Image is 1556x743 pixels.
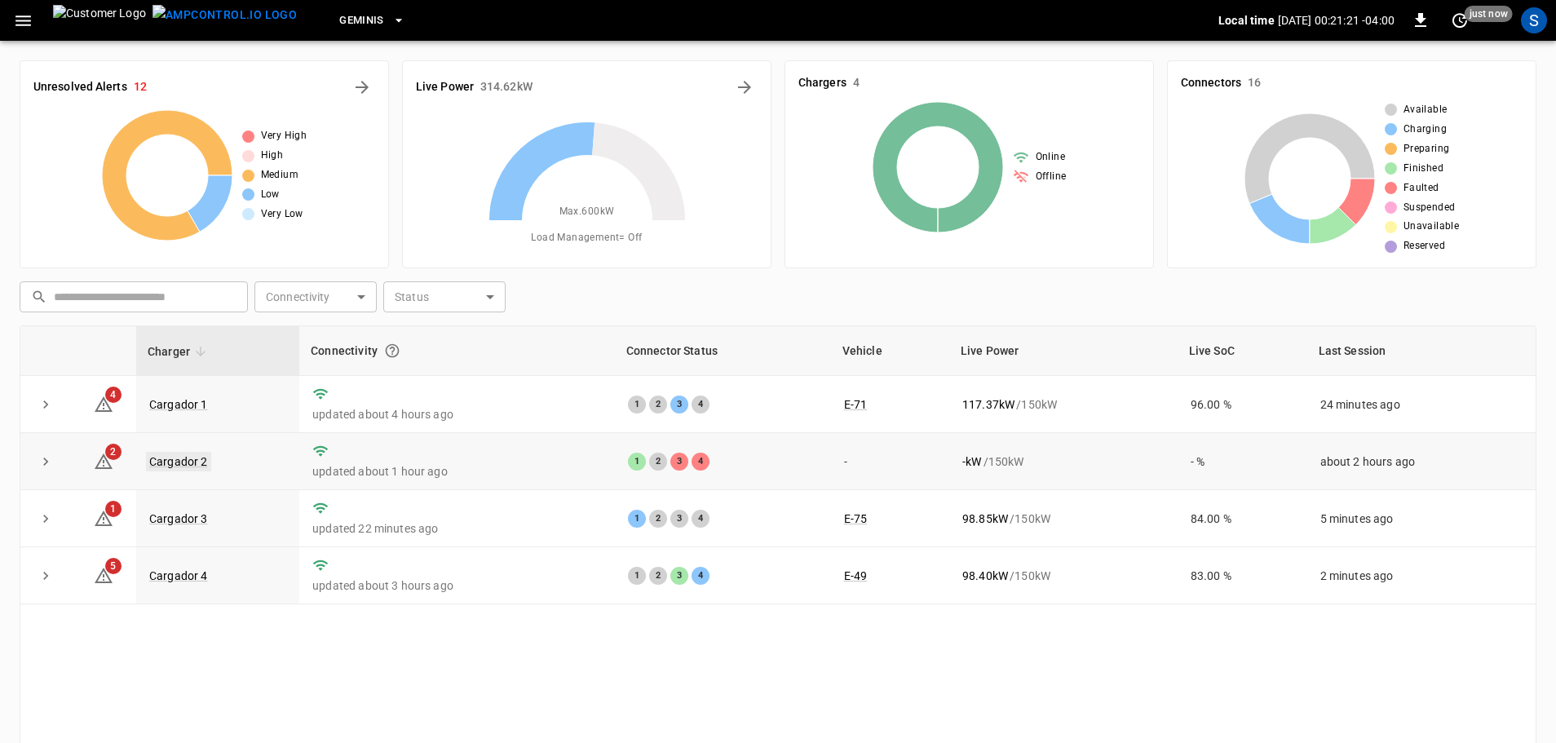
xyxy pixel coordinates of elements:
a: E-71 [844,398,868,411]
p: 98.85 kW [962,511,1008,527]
p: Local time [1218,12,1275,29]
div: 4 [692,510,709,528]
a: Cargador 2 [146,452,211,471]
span: High [261,148,284,164]
span: Preparing [1403,141,1450,157]
h6: Chargers [798,74,847,92]
div: 4 [692,567,709,585]
h6: 4 [853,74,860,92]
button: Energy Overview [732,74,758,100]
a: 2 [94,453,113,467]
div: 3 [670,567,688,585]
span: Max. 600 kW [559,204,615,220]
p: updated about 4 hours ago [312,406,601,422]
h6: Live Power [416,78,474,96]
th: Connector Status [615,326,831,376]
span: 2 [105,444,122,460]
div: / 150 kW [962,511,1165,527]
span: Finished [1403,161,1443,177]
p: updated about 3 hours ago [312,577,601,594]
a: 1 [94,511,113,524]
td: - [831,433,949,490]
span: Medium [261,167,298,184]
h6: Unresolved Alerts [33,78,127,96]
p: - kW [962,453,981,470]
button: All Alerts [349,74,375,100]
td: - % [1178,433,1307,490]
span: Very High [261,128,307,144]
a: Cargador 1 [149,398,208,411]
span: 5 [105,558,122,574]
span: Low [261,187,280,203]
span: Suspended [1403,200,1456,216]
td: 2 minutes ago [1307,547,1536,604]
a: Cargador 4 [149,569,208,582]
div: 3 [670,396,688,414]
img: ampcontrol.io logo [153,5,297,25]
a: E-49 [844,569,868,582]
div: / 150 kW [962,396,1165,413]
th: Live Power [949,326,1178,376]
span: Offline [1036,169,1067,185]
button: expand row [33,449,58,474]
div: 4 [692,396,709,414]
span: just now [1465,6,1513,22]
div: 4 [692,453,709,471]
div: Connectivity [311,336,603,365]
div: 3 [670,453,688,471]
a: Cargador 3 [149,512,208,525]
div: 3 [670,510,688,528]
td: about 2 hours ago [1307,433,1536,490]
td: 96.00 % [1178,376,1307,433]
p: updated 22 minutes ago [312,520,601,537]
h6: 16 [1248,74,1261,92]
a: 4 [94,396,113,409]
span: Unavailable [1403,219,1459,235]
div: / 150 kW [962,453,1165,470]
div: profile-icon [1521,7,1547,33]
div: 1 [628,567,646,585]
a: E-75 [844,512,868,525]
span: Charger [148,342,211,361]
div: 2 [649,510,667,528]
span: Online [1036,149,1065,166]
span: Faulted [1403,180,1439,197]
button: Geminis [333,5,412,37]
div: 1 [628,510,646,528]
button: expand row [33,506,58,531]
td: 84.00 % [1178,490,1307,547]
div: 2 [649,453,667,471]
span: Geminis [339,11,384,30]
td: 5 minutes ago [1307,490,1536,547]
h6: 12 [134,78,147,96]
div: 2 [649,567,667,585]
button: expand row [33,392,58,417]
h6: 314.62 kW [480,78,533,96]
div: 1 [628,396,646,414]
p: updated about 1 hour ago [312,463,601,480]
p: 117.37 kW [962,396,1014,413]
span: Reserved [1403,238,1445,254]
div: 1 [628,453,646,471]
a: 5 [94,568,113,582]
h6: Connectors [1181,74,1241,92]
span: Load Management = Off [531,230,642,246]
span: Charging [1403,122,1447,138]
th: Last Session [1307,326,1536,376]
th: Vehicle [831,326,949,376]
button: set refresh interval [1447,7,1473,33]
span: 4 [105,387,122,403]
th: Live SoC [1178,326,1307,376]
p: [DATE] 00:21:21 -04:00 [1278,12,1395,29]
p: 98.40 kW [962,568,1008,584]
div: 2 [649,396,667,414]
span: Available [1403,102,1448,118]
td: 24 minutes ago [1307,376,1536,433]
td: 83.00 % [1178,547,1307,604]
img: Customer Logo [53,5,146,36]
button: Connection between the charger and our software. [378,336,407,365]
button: expand row [33,564,58,588]
div: / 150 kW [962,568,1165,584]
span: Very Low [261,206,303,223]
span: 1 [105,501,122,517]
